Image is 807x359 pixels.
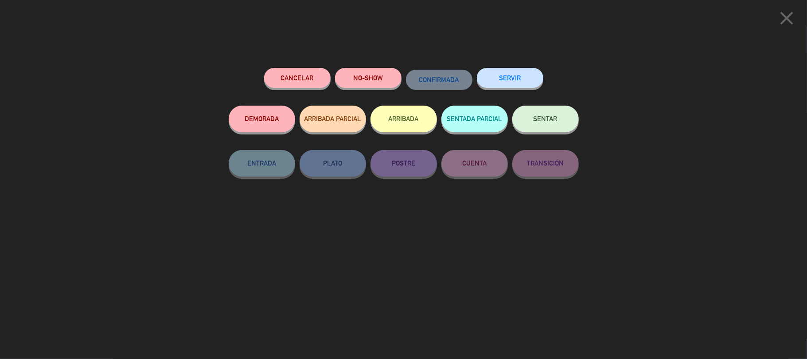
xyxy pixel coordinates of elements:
[406,70,472,90] button: CONFIRMADA
[441,150,508,177] button: CUENTA
[512,150,579,177] button: TRANSICIÓN
[304,115,361,122] span: ARRIBADA PARCIAL
[229,150,295,177] button: ENTRADA
[264,68,331,88] button: Cancelar
[229,106,295,132] button: DEMORADA
[300,106,366,132] button: ARRIBADA PARCIAL
[370,106,437,132] button: ARRIBADA
[441,106,508,132] button: SENTADA PARCIAL
[512,106,579,132] button: SENTAR
[335,68,402,88] button: NO-SHOW
[300,150,366,177] button: PLATO
[773,7,800,33] button: close
[419,76,459,83] span: CONFIRMADA
[370,150,437,177] button: POSTRE
[776,7,798,29] i: close
[477,68,543,88] button: SERVIR
[534,115,557,122] span: SENTAR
